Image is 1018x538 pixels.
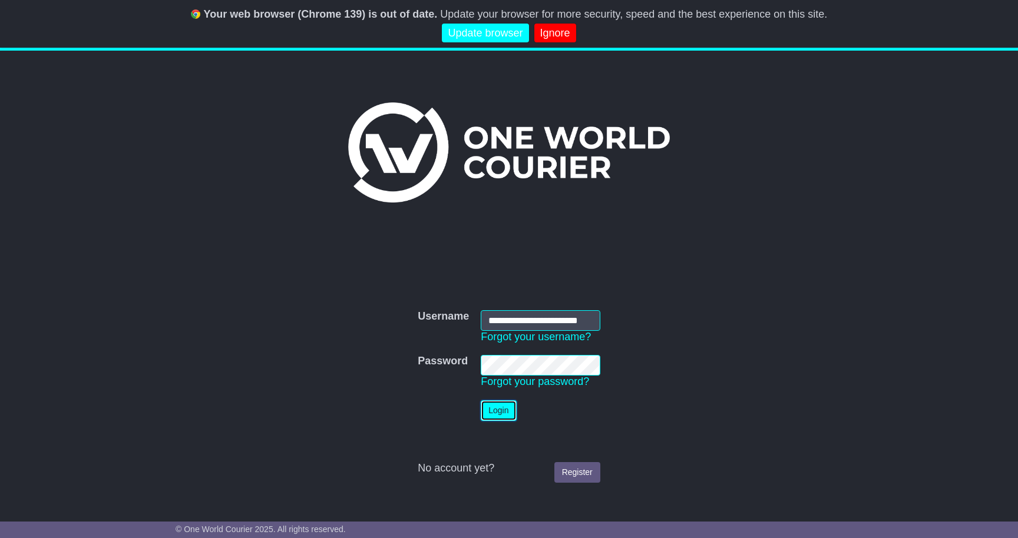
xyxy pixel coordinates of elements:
a: Register [554,462,600,483]
div: No account yet? [418,462,600,475]
span: Update your browser for more security, speed and the best experience on this site. [440,8,827,20]
a: Ignore [534,24,576,43]
a: Forgot your password? [481,376,589,387]
a: Update browser [442,24,528,43]
a: Forgot your username? [481,331,591,343]
span: © One World Courier 2025. All rights reserved. [176,524,346,534]
button: Login [481,400,516,421]
label: Username [418,310,469,323]
label: Password [418,355,468,368]
b: Your web browser (Chrome 139) is out of date. [204,8,438,20]
img: One World [348,102,670,202]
